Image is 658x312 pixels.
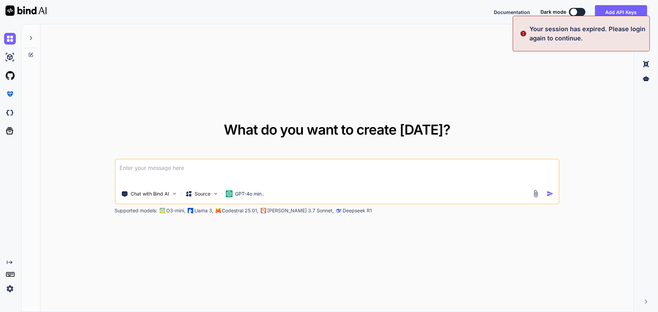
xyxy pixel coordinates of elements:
p: O3-mini, [166,207,185,214]
img: premium [4,88,16,100]
img: claude [260,208,266,213]
img: Llama2 [187,208,193,213]
p: GPT-4o min.. [235,190,264,197]
img: chat [4,33,16,45]
button: Documentation [494,9,530,16]
img: githubLight [4,70,16,82]
img: icon [547,190,554,197]
img: ai-studio [4,51,16,63]
p: [PERSON_NAME] 3.7 Sonnet, [267,207,334,214]
p: Codestral 25.01, [222,207,258,214]
img: Bind AI [5,5,47,16]
span: Dark mode [540,9,566,15]
p: Supported models: [114,207,157,214]
img: darkCloudIdeIcon [4,107,16,118]
img: GPT-4o mini [226,190,232,197]
img: settings [4,283,16,295]
button: Add API Keys [595,5,647,19]
img: Mistral-AI [216,208,220,213]
img: attachment [532,190,540,198]
img: alert [520,24,527,43]
img: Pick Models [212,191,218,197]
p: Llama 3, [194,207,214,214]
p: Source [195,190,210,197]
img: claude [336,208,341,213]
p: Chat with Bind AI [131,190,169,197]
p: Deepseek R1 [343,207,372,214]
img: Pick Tools [171,191,177,197]
p: Your session has expired. Please login again to continue. [529,24,645,43]
span: What do you want to create [DATE]? [224,121,450,138]
img: GPT-4 [159,208,165,213]
span: Documentation [494,9,530,15]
